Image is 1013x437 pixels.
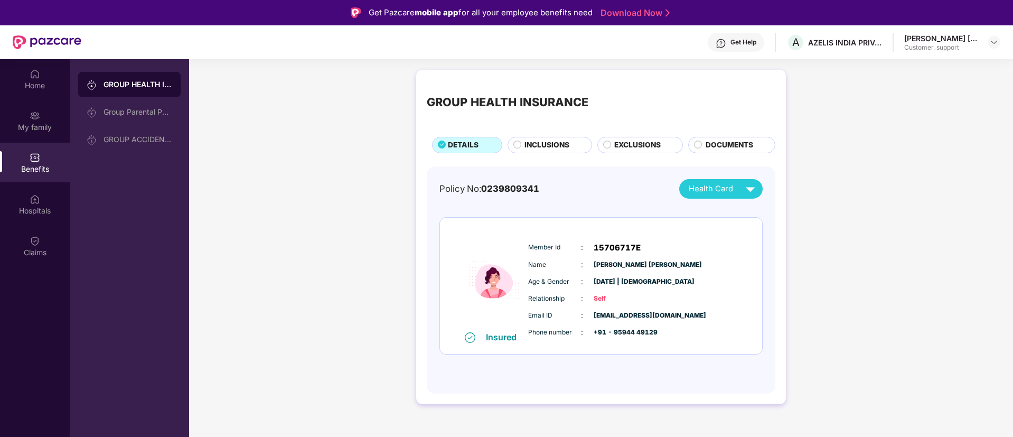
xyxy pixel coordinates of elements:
img: svg+xml;base64,PHN2ZyBpZD0iRHJvcGRvd24tMzJ4MzIiIHhtbG5zPSJodHRwOi8vd3d3LnczLm9yZy8yMDAwL3N2ZyIgd2... [990,38,998,47]
span: A [792,36,800,49]
div: Customer_support [904,43,978,52]
div: AZELIS INDIA PRIVATE LIMITED [808,38,882,48]
img: svg+xml;base64,PHN2ZyBpZD0iSGVscC0zMngzMiIgeG1sbnM9Imh0dHA6Ly93d3cudzMub3JnLzIwMDAvc3ZnIiB3aWR0aD... [716,38,726,49]
div: Get Help [730,38,756,47]
img: Logo [351,7,361,18]
div: [PERSON_NAME] [PERSON_NAME] [904,33,978,43]
div: Get Pazcare for all your employee benefits need [369,6,593,19]
strong: mobile app [415,7,458,17]
img: Stroke [665,7,670,18]
img: New Pazcare Logo [13,35,81,49]
a: Download Now [601,7,667,18]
